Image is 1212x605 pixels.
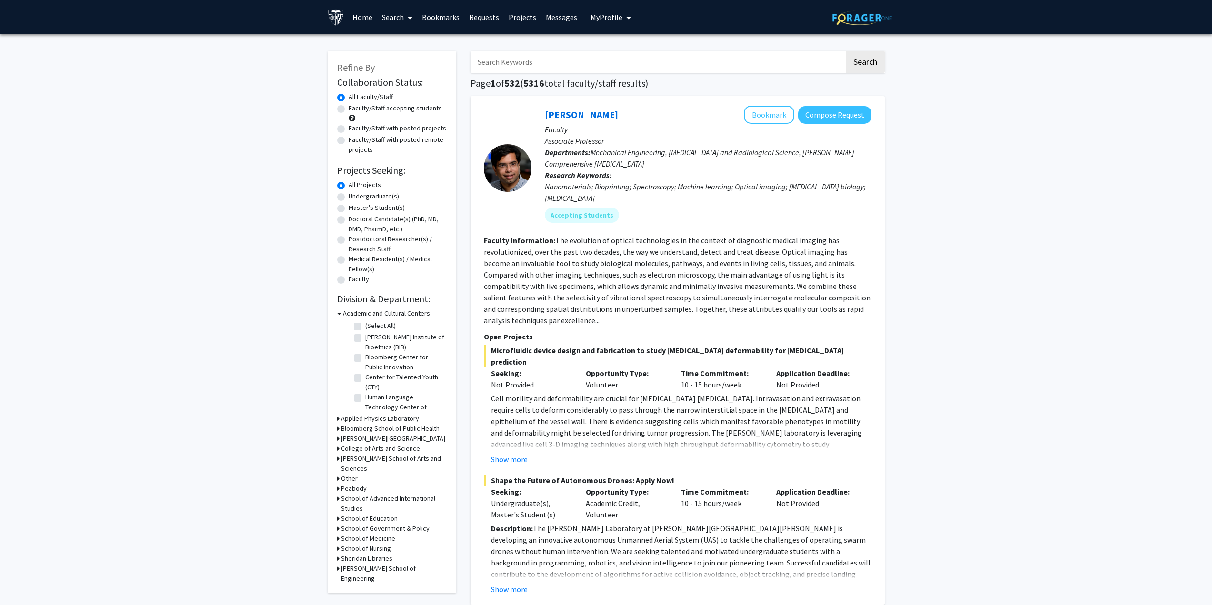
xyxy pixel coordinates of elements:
span: Microfluidic device design and fabrication to study [MEDICAL_DATA] deformability for [MEDICAL_DAT... [484,345,871,367]
img: Johns Hopkins University Logo [328,9,344,26]
h3: College of Arts and Science [341,444,420,454]
p: Cell motility and deformability are crucial for [MEDICAL_DATA] [MEDICAL_DATA]. Intravasation and ... [491,393,871,461]
b: Research Keywords: [545,170,612,180]
p: Time Commitment: [681,367,762,379]
div: Not Provided [769,367,864,390]
a: Requests [464,0,504,34]
h3: Applied Physics Laboratory [341,414,419,424]
h1: Page of ( total faculty/staff results) [471,78,885,89]
p: Application Deadline: [776,367,857,379]
span: 532 [504,77,520,89]
p: Seeking: [491,367,572,379]
span: 5316 [523,77,544,89]
strong: Description: [491,524,533,533]
button: Search [846,51,885,73]
h3: School of Education [341,514,398,524]
h2: Collaboration Status: [337,77,447,88]
button: Compose Request to Ishan Barman [798,106,871,124]
label: [PERSON_NAME] Institute of Bioethics (BIB) [365,332,444,352]
fg-read-more: The evolution of optical technologies in the context of diagnostic medical imaging has revolution... [484,236,871,325]
label: All Projects [349,180,381,190]
label: Faculty/Staff accepting students [349,103,442,113]
label: All Faculty/Staff [349,92,393,102]
h3: Bloomberg School of Public Health [341,424,440,434]
iframe: Chat [7,562,40,598]
div: Undergraduate(s), Master's Student(s) [491,497,572,520]
img: ForagerOne Logo [832,10,892,25]
label: Undergraduate(s) [349,191,399,201]
label: (Select All) [365,321,396,331]
b: Faculty Information: [484,236,555,245]
p: Time Commitment: [681,486,762,497]
a: Messages [541,0,582,34]
label: Medical Resident(s) / Medical Fellow(s) [349,254,447,274]
label: Faculty [349,274,369,284]
h3: School of Government & Policy [341,524,430,534]
div: 10 - 15 hours/week [674,486,769,520]
h3: [PERSON_NAME] School of Engineering [341,564,447,584]
label: Doctoral Candidate(s) (PhD, MD, DMD, PharmD, etc.) [349,214,447,234]
h3: [PERSON_NAME][GEOGRAPHIC_DATA] [341,434,445,444]
span: 1 [491,77,496,89]
button: Add Ishan Barman to Bookmarks [744,106,794,124]
h2: Projects Seeking: [337,165,447,176]
span: Refine By [337,61,375,73]
span: Mechanical Engineering, [MEDICAL_DATA] and Radiological Science, [PERSON_NAME] Comprehensive [MED... [545,148,854,169]
button: Show more [491,454,528,465]
h3: Sheridan Libraries [341,554,392,564]
h2: Division & Department: [337,293,447,305]
div: Not Provided [769,486,864,520]
p: Associate Professor [545,135,871,147]
p: The [PERSON_NAME] Laboratory at [PERSON_NAME][GEOGRAPHIC_DATA][PERSON_NAME] is developing an inno... [491,523,871,591]
label: Center for Talented Youth (CTY) [365,372,444,392]
p: Opportunity Type: [586,486,667,497]
div: Nanomaterials; Bioprinting; Spectroscopy; Machine learning; Optical imaging; [MEDICAL_DATA] biolo... [545,181,871,204]
p: Faculty [545,124,871,135]
div: 10 - 15 hours/week [674,367,769,390]
a: Bookmarks [417,0,464,34]
label: Faculty/Staff with posted remote projects [349,135,447,155]
a: [PERSON_NAME] [545,109,618,120]
a: Projects [504,0,541,34]
button: Show more [491,584,528,595]
h3: Peabody [341,484,367,494]
p: Application Deadline: [776,486,857,497]
h3: Other [341,474,358,484]
label: Faculty/Staff with posted projects [349,123,446,133]
a: Home [348,0,377,34]
label: Master's Student(s) [349,203,405,213]
div: Volunteer [579,367,674,390]
span: My Profile [591,12,622,22]
input: Search Keywords [471,51,844,73]
p: Opportunity Type: [586,367,667,379]
div: Not Provided [491,379,572,390]
a: Search [377,0,417,34]
h3: School of Nursing [341,544,391,554]
label: Bloomberg Center for Public Innovation [365,352,444,372]
span: Shape the Future of Autonomous Drones: Apply Now! [484,475,871,486]
p: Open Projects [484,331,871,342]
h3: Academic and Cultural Centers [343,308,430,318]
p: Seeking: [491,486,572,497]
h3: School of Advanced International Studies [341,494,447,514]
label: Postdoctoral Researcher(s) / Research Staff [349,234,447,254]
label: Human Language Technology Center of Excellence (HLTCOE) [365,392,444,422]
mat-chip: Accepting Students [545,208,619,223]
h3: School of Medicine [341,534,395,544]
div: Academic Credit, Volunteer [579,486,674,520]
b: Departments: [545,148,591,157]
h3: [PERSON_NAME] School of Arts and Sciences [341,454,447,474]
